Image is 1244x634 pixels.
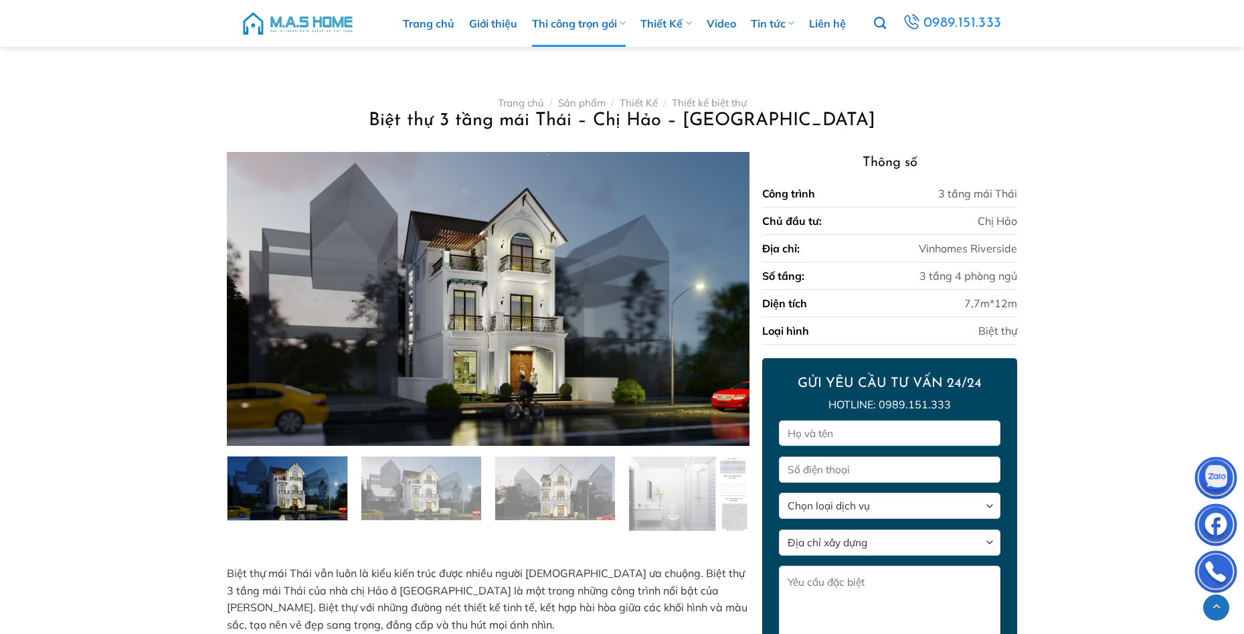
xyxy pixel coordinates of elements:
[1196,554,1236,594] img: Phone
[243,109,1001,133] h1: Biệt thự 3 tầng mái Thái – Chị Hảo – [GEOGRAPHIC_DATA]
[558,96,606,109] a: Sản phẩm
[762,152,1016,173] h3: Thông số
[919,240,1017,256] div: Vinhomes Riverside
[762,240,800,256] div: Địa chỉ:
[227,565,749,633] p: Biệt thự mái Thái vẫn luôn là kiểu kiến trúc được nhiều người [DEMOGRAPHIC_DATA] ưa chuộng. Biệt ...
[1196,507,1236,547] img: Facebook
[762,268,804,284] div: Số tầng:
[1196,460,1236,500] img: Zalo
[611,96,614,109] span: /
[762,295,807,311] div: Diện tích
[762,323,809,339] div: Loại hình
[361,457,481,524] img: Biệt thự 3 tầng mái Thái - Chị Hảo - Vinhomes Riverside 20
[874,9,886,37] a: Tìm kiếm
[779,457,1000,483] input: Số điện thoại
[964,295,1017,311] div: 7,7m*12m
[498,96,544,109] a: Trang chủ
[549,96,552,109] span: /
[978,213,1017,229] div: Chị Hảo
[241,3,355,44] img: M.A.S HOME – Tổng Thầu Thiết Kế Và Xây Nhà Trọn Gói
[901,11,1003,35] a: 0989.151.333
[978,323,1017,339] div: Biệt thự
[762,185,815,202] div: Công trình
[762,213,822,229] div: Chủ đầu tư:
[923,12,1002,35] span: 0989.151.333
[779,396,1000,414] p: Hotline: 0989.151.333
[227,152,749,446] img: Biệt thự 3 tầng mái Thái - Chị Hảo - Vinhomes Riverside 1
[672,96,747,109] a: Thiết kế biệt thự
[938,185,1017,202] div: 3 tầng mái Thái
[495,457,615,524] img: Biệt thự 3 tầng mái Thái - Chị Hảo - Vinhomes Riverside 21
[620,96,658,109] a: Thiết Kế
[779,375,1000,392] h2: GỬI YÊU CẦU TƯ VẤN 24/24
[228,453,347,520] img: Biệt thự 3 tầng mái Thái - Chị Hảo - Vinhomes Riverside 19
[1203,595,1229,621] a: Lên đầu trang
[663,96,666,109] span: /
[629,457,749,534] img: Biệt thự 3 tầng mái Thái - Chị Hảo - Vinhomes Riverside 22
[779,420,1000,447] input: Họ và tên
[919,268,1017,284] div: 3 tầng 4 phòng ngủ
